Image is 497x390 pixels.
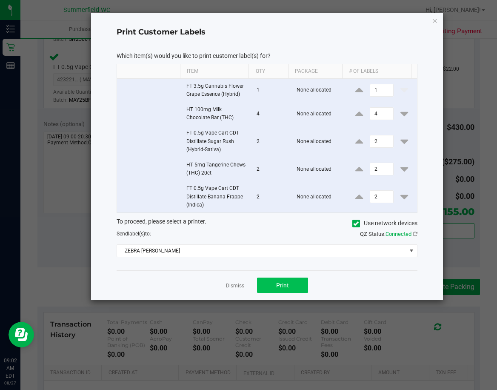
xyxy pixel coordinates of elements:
span: Connected [386,231,411,237]
p: Which item(s) would you like to print customer label(s) for? [117,52,417,60]
td: FT 3.5g Cannabis Flower Grape Essence (Hybrid) [181,79,251,102]
button: Print [257,278,308,293]
th: # of labels [342,64,411,79]
td: HT 100mg Milk Chocolate Bar (THC) [181,102,251,126]
span: QZ Status: [360,231,417,237]
td: 2 [251,158,291,181]
span: Print [276,282,289,289]
div: To proceed, please select a printer. [110,217,423,230]
iframe: Resource center [9,322,34,347]
td: FT 0.5g Vape Cart CDT Distillate Banana Frappe (Indica) [181,181,251,212]
span: Send to: [117,231,151,237]
th: Package [288,64,342,79]
td: None allocated [291,126,347,158]
td: None allocated [291,102,347,126]
th: Item [180,64,249,79]
td: None allocated [291,158,347,181]
td: None allocated [291,181,347,212]
td: None allocated [291,79,347,102]
td: 1 [251,79,291,102]
label: Use network devices [352,219,417,228]
td: HT 5mg Tangerine Chews (THC) 20ct [181,158,251,181]
td: FT 0.5g Vape Cart CDT Distillate Sugar Rush (Hybrid-Sativa) [181,126,251,158]
td: 2 [251,126,291,158]
span: ZEBRA-[PERSON_NAME] [117,245,406,257]
td: 4 [251,102,291,126]
a: Dismiss [226,282,244,290]
th: Qty [248,64,288,79]
span: label(s) [128,231,145,237]
h4: Print Customer Labels [117,27,417,38]
td: 2 [251,181,291,212]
